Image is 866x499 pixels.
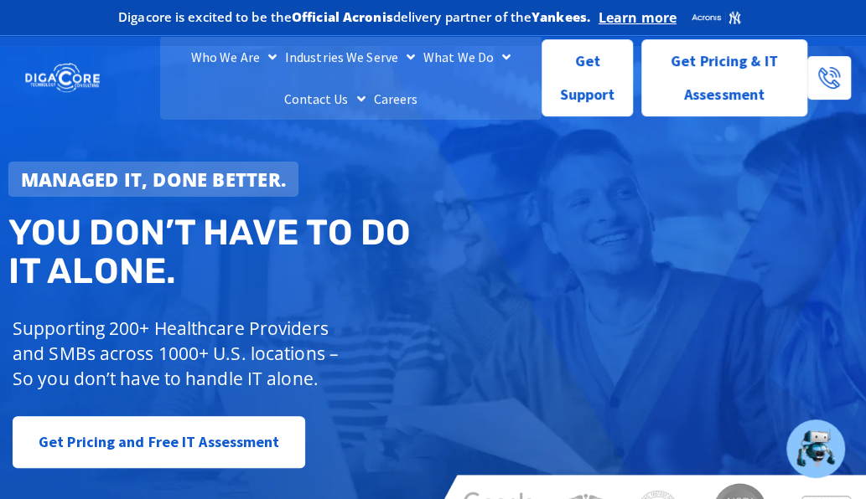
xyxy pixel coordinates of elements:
[292,8,393,25] b: Official Acronis
[13,316,363,391] p: Supporting 200+ Healthcare Providers and SMBs across 1000+ U.S. locations – So you don’t have to ...
[187,36,281,78] a: Who We Are
[419,36,515,78] a: What We Do
[25,62,100,95] img: DigaCore Technology Consulting
[13,416,305,468] a: Get Pricing and Free IT Assessment
[279,78,369,120] a: Contact Us
[691,10,741,25] img: Acronis
[542,39,633,116] a: Get Support
[556,44,620,111] span: Get Support
[641,39,808,116] a: Get Pricing & IT Assessment
[21,167,286,192] strong: Managed IT, done better.
[281,36,419,78] a: Industries We Serve
[118,11,590,23] h2: Digacore is excited to be the delivery partner of the
[370,78,423,120] a: Careers
[8,162,298,197] a: Managed IT, done better.
[8,213,441,291] h2: You don’t have to do IT alone.
[599,9,677,26] a: Learn more
[655,44,795,111] span: Get Pricing & IT Assessment
[160,36,541,120] nav: Menu
[39,425,279,459] span: Get Pricing and Free IT Assessment
[532,8,590,25] b: Yankees.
